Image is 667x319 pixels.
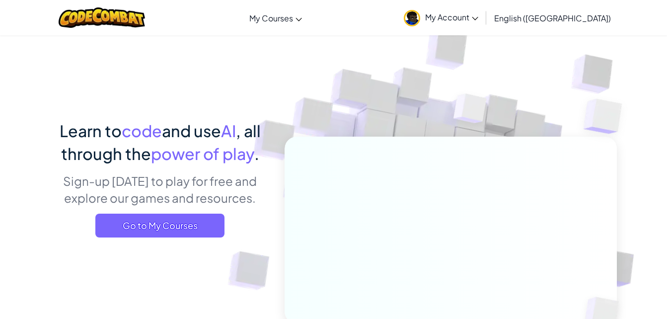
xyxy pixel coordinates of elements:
span: power of play [151,144,254,163]
img: avatar [404,10,420,26]
span: and use [162,121,221,141]
a: My Courses [244,4,307,31]
img: Overlap cubes [435,74,506,148]
span: My Courses [249,13,293,23]
img: CodeCombat logo [59,7,146,28]
span: Learn to [60,121,122,141]
a: English ([GEOGRAPHIC_DATA]) [489,4,616,31]
a: Go to My Courses [95,214,224,238]
span: My Account [425,12,478,22]
span: AI [221,121,236,141]
span: . [254,144,259,163]
span: code [122,121,162,141]
img: Overlap cubes [564,75,650,159]
span: English ([GEOGRAPHIC_DATA]) [494,13,611,23]
p: Sign-up [DATE] to play for free and explore our games and resources. [51,172,270,206]
a: My Account [399,2,483,33]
